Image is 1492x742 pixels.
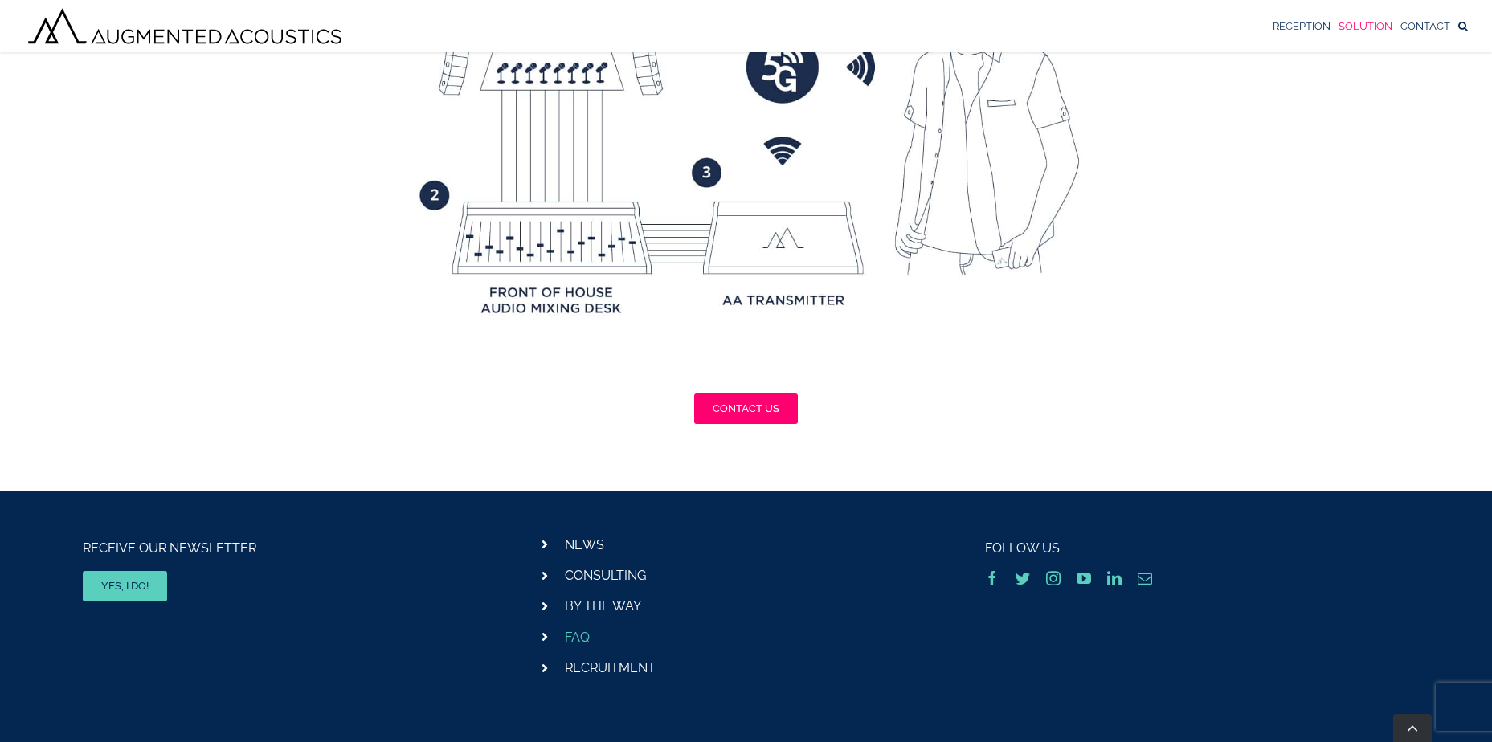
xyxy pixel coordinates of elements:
p: FOLLOW US [985,539,1409,558]
a: LinkedIn [1107,571,1122,585]
a: email [1138,571,1152,585]
span: YES, I DO! [101,580,149,593]
a: Instagram [1046,571,1061,585]
a: twitter [1016,571,1030,585]
a: BY THE WAY [565,598,641,614]
a: Facebook [985,571,999,585]
p: RECEIVE OUR NEWSLETTER [83,539,507,558]
a: FAQ [565,630,590,645]
a: YouTube [1077,571,1091,585]
span: CONTACT US [713,402,779,415]
a: YES, I DO! [83,571,167,601]
a: CONTACT US [694,393,798,424]
a: RECRUITMENT [565,660,656,675]
span: RECEPTION [1273,21,1331,31]
span: SOLUTION [1339,21,1392,31]
img: Augmented Acoustics Logo [24,5,345,47]
a: CONSULTING [565,568,646,583]
a: NEWS [565,537,604,552]
span: CONTACT [1400,21,1450,31]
